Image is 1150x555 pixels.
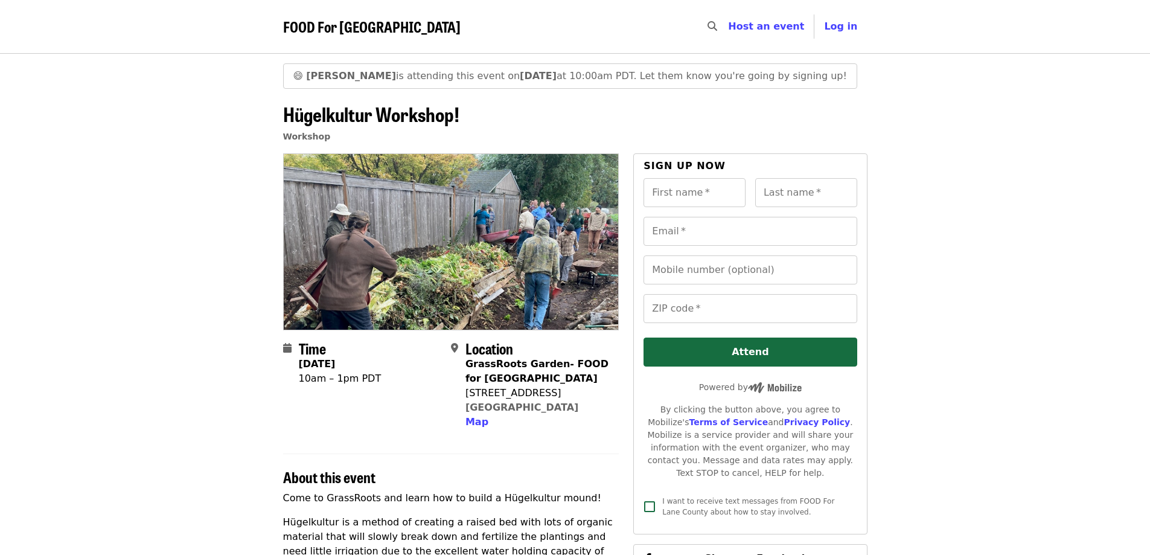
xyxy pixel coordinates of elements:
button: Map [465,415,488,429]
span: Hügelkultur Workshop! [283,100,459,128]
span: About this event [283,466,375,487]
input: First name [644,178,746,207]
span: Location [465,338,513,359]
button: Attend [644,338,857,367]
span: Sign up now [644,160,726,172]
i: map-marker-alt icon [451,342,458,354]
input: Mobile number (optional) [644,255,857,284]
strong: [DATE] [520,70,557,82]
span: I want to receive text messages from FOOD For Lane County about how to stay involved. [662,497,834,516]
input: Search [724,12,734,41]
p: Come to GrassRoots and learn how to build a Hügelkultur mound! [283,491,619,505]
input: ZIP code [644,294,857,323]
span: grinning face emoji [293,70,304,82]
div: By clicking the button above, you agree to Mobilize's and . Mobilize is a service provider and wi... [644,403,857,480]
strong: GrassRoots Garden- FOOD for [GEOGRAPHIC_DATA] [465,358,609,384]
input: Email [644,217,857,246]
span: Map [465,416,488,428]
a: Terms of Service [689,417,768,427]
span: is attending this event on at 10:00am PDT. Let them know you're going by signing up! [306,70,847,82]
a: Privacy Policy [784,417,850,427]
a: Host an event [728,21,804,32]
input: Last name [755,178,857,207]
a: Workshop [283,132,331,141]
img: Hügelkultur Workshop! organized by FOOD For Lane County [284,154,619,329]
div: [STREET_ADDRESS] [465,386,609,400]
i: search icon [708,21,717,32]
button: Log in [814,14,867,39]
i: calendar icon [283,342,292,354]
a: FOOD For [GEOGRAPHIC_DATA] [283,18,461,36]
span: FOOD For [GEOGRAPHIC_DATA] [283,16,461,37]
strong: [PERSON_NAME] [306,70,396,82]
a: [GEOGRAPHIC_DATA] [465,402,578,413]
strong: [DATE] [299,358,336,370]
img: Powered by Mobilize [748,382,802,393]
span: Time [299,338,326,359]
span: Log in [824,21,857,32]
div: 10am – 1pm PDT [299,371,382,386]
span: Powered by [699,382,802,392]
